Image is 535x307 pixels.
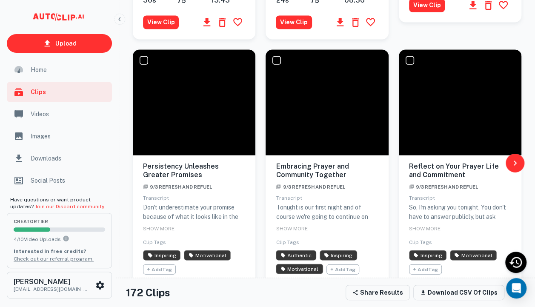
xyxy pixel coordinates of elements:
span: creator Tier [14,219,105,224]
h6: [PERSON_NAME] [14,278,90,285]
h6: Embracing Prayer and Community Together [276,162,378,180]
span: Clip Tags [276,239,299,245]
button: [PERSON_NAME][EMAIL_ADDRESS][DOMAIN_NAME] [7,272,112,298]
a: 9/3 Refresh and Refuel [276,182,345,190]
span: SHOW MORE [143,225,175,231]
div: Open Intercom Messenger [506,278,526,298]
span: 9/3 Refresh and Refuel [276,184,345,189]
span: AI has identified this clip as Motivational [184,250,231,260]
h6: Reflect on Your Prayer Life and Commitment [409,162,511,180]
span: AI has identified this clip as Motivational [450,250,497,260]
span: AI has identified this clip as Inspiring [320,250,357,260]
div: Recent Activity [505,252,526,273]
span: Images [31,132,107,141]
p: [EMAIL_ADDRESS][DOMAIN_NAME] [14,285,90,293]
span: Home [31,65,107,75]
button: Download CSV of clips [413,285,504,300]
span: Clip Tags [409,239,432,245]
a: Social Posts [7,170,112,191]
span: SHOW MORE [409,225,441,231]
span: AI has identified this clip as Motivational [276,264,323,274]
span: Clip Tags [143,239,166,245]
a: Downloads [7,148,112,169]
a: Join our Discord community. [35,204,105,209]
span: + Add Tag [143,264,176,274]
button: View Clip [276,15,312,29]
a: Home [7,60,112,80]
span: 9/3 Refresh and Refuel [143,184,212,189]
span: + Add Tag [326,264,359,274]
span: Clips [31,87,107,97]
span: AI has identified this clip as Inspiring [143,250,180,260]
span: Transcript [276,195,302,201]
a: Images [7,126,112,146]
p: 4 / 10 Video Uploads [14,235,105,243]
a: Videos [7,104,112,124]
h6: Persistency Unleashes Greater Promises [143,162,245,180]
span: + Add Tag [409,264,442,274]
span: 9/3 Refresh and Refuel [409,184,478,189]
button: View Clip [143,15,179,29]
button: creatorTier4/10Video UploadsYou can upload 10 videos per month on the creator tier. Upgrade to up... [7,213,112,268]
a: Upload [7,34,112,53]
span: AI has identified this clip as Authentic [276,250,316,260]
a: Check out our referral program. [14,256,94,262]
a: Clips [7,82,112,102]
span: Videos [31,109,107,119]
p: Upload [55,39,77,48]
span: AI has identified this clip as Inspiring [409,250,446,260]
a: 9/3 Refresh and Refuel [409,182,478,190]
span: Transcript [409,195,435,201]
span: Transcript [143,195,169,201]
p: Interested in free credits? [14,247,105,255]
a: 9/3 Refresh and Refuel [143,182,212,190]
svg: You can upload 10 videos per month on the creator tier. Upgrade to upload more. [63,235,69,242]
span: SHOW MORE [276,225,307,231]
button: Share Results [346,285,410,300]
span: Have questions or want product updates? [10,197,105,209]
span: Downloads [31,154,107,163]
h4: 172 Clips [126,285,170,300]
span: Social Posts [31,176,107,185]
